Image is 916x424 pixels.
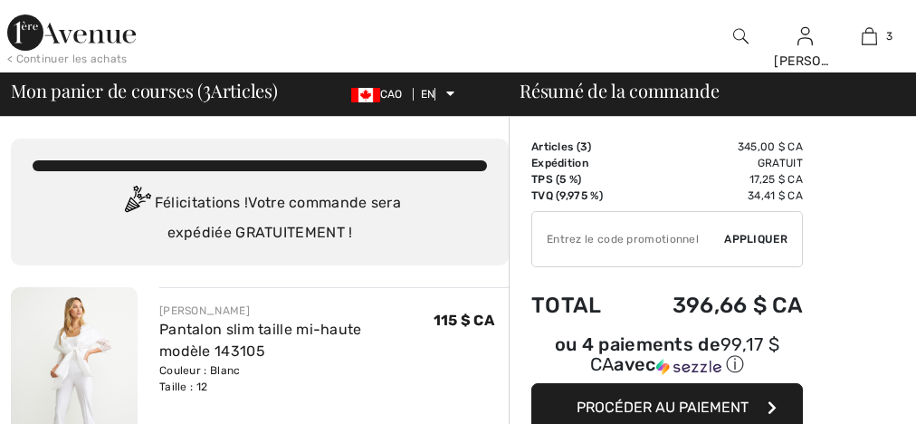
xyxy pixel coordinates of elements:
font: EN [421,88,435,101]
font: Félicitations ! [155,194,249,211]
font: 345,00 $ CA [738,140,803,153]
font: < Continuer les achats [7,53,128,65]
font: Résumé de la commande [520,78,719,102]
font: Procéder au paiement [577,399,749,416]
font: TVQ (9,975 %) [531,189,603,202]
font: Gratuit [758,157,803,169]
font: Total [531,293,602,318]
img: Mes informations [797,25,813,47]
img: rechercher sur le site [733,25,749,47]
span: 99,17 $ CA [590,333,779,375]
font: Couleur : Blanc [159,364,241,377]
font: Expédition [531,157,588,169]
font: 396,66 $ CA [673,293,803,318]
font: Mon panier de courses ( [11,78,203,102]
input: Code promotionnel [532,212,724,266]
img: 1ère Avenue [7,14,136,51]
font: 3 [203,72,211,104]
font: Articles ( [531,140,580,153]
font: ) [587,140,591,153]
font: Votre commande sera expédiée GRATUITEMENT ! [167,194,402,241]
font: 34,41 $ CA [748,189,803,202]
font: 3 [886,30,892,43]
font: Taille : 12 [159,381,207,393]
font: 3 [580,140,587,153]
div: ou 4 paiements de99,17 $ CAavecSezzle Cliquez pour en savoir plus sur Sezzle [531,336,803,383]
font: [PERSON_NAME] [774,53,880,69]
font: 115 $ CA [434,312,494,329]
font: 17,25 $ CA [749,173,803,186]
div: ou 4 paiements de avec [531,336,803,377]
a: 3 [838,25,901,47]
img: Congratulation2.svg [119,186,155,222]
font: Appliquer [724,233,787,246]
a: Pantalon slim taille mi-haute modèle 143105 [159,321,362,360]
img: Mon sac [862,25,877,47]
a: Se connecter [797,27,813,44]
font: Articles) [211,78,278,102]
font: [PERSON_NAME] [159,304,250,317]
img: Dollar canadien [351,88,380,102]
font: CAO [380,88,403,101]
img: Sezzle [656,359,721,375]
font: TPS (5 %) [531,173,582,186]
